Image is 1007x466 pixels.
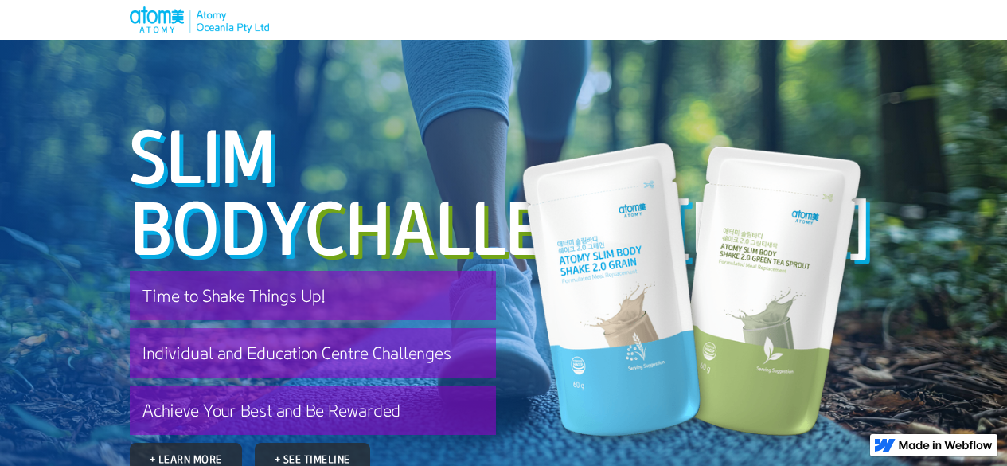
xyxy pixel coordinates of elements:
[130,119,496,263] h1: Slim body [DATE]
[899,441,993,450] img: Made in Webflow
[130,386,496,435] h3: Achieve Your Best and Be Rewarded
[130,271,496,320] h3: Time to Shake Things Up!
[130,328,496,378] h3: Individual and Education Centre Challenges
[304,182,668,271] span: Challenge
